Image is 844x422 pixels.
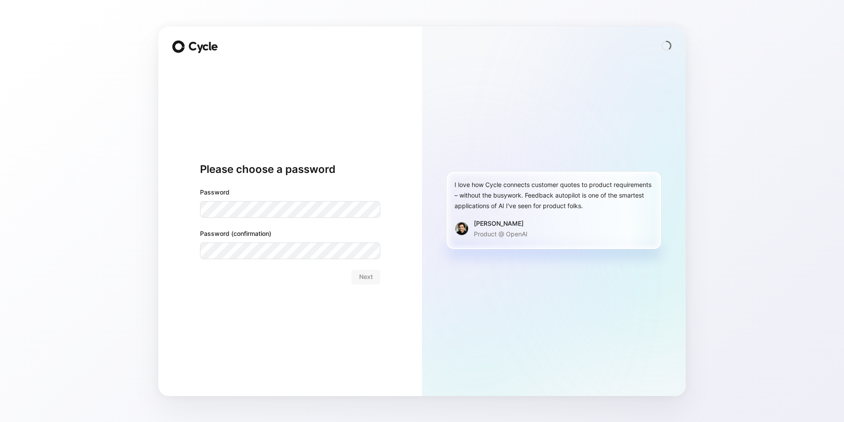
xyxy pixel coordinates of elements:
div: [PERSON_NAME] [474,218,527,229]
label: Password (confirmation) [200,228,380,239]
p: Product @ OpenAI [474,229,527,239]
div: I love how Cycle connects customer quotes to product requirements – without the busywork. Feedbac... [455,180,653,211]
label: Password [200,187,380,198]
h1: Please choose a password [200,162,380,176]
